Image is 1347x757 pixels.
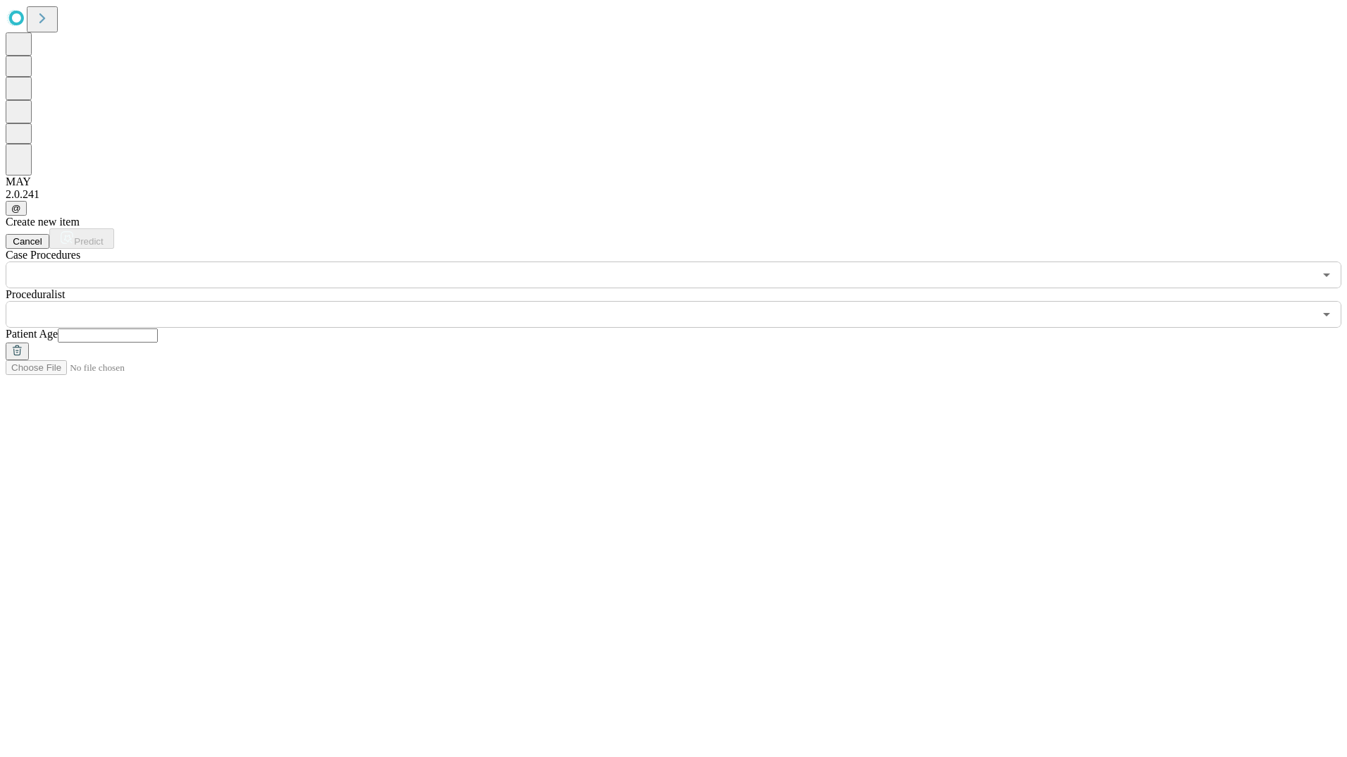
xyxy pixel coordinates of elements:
span: @ [11,203,21,214]
button: @ [6,201,27,216]
div: 2.0.241 [6,188,1341,201]
span: Patient Age [6,328,58,340]
button: Open [1317,265,1336,285]
span: Proceduralist [6,288,65,300]
span: Predict [74,236,103,247]
button: Predict [49,228,114,249]
button: Open [1317,304,1336,324]
div: MAY [6,176,1341,188]
button: Cancel [6,234,49,249]
span: Create new item [6,216,80,228]
span: Cancel [13,236,42,247]
span: Scheduled Procedure [6,249,80,261]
